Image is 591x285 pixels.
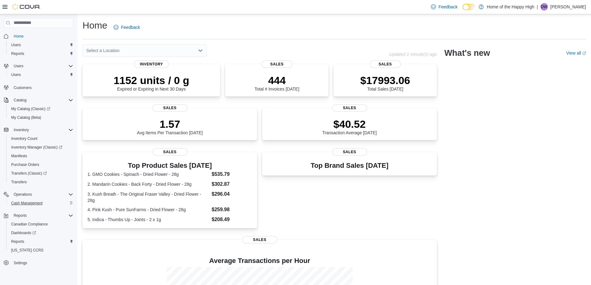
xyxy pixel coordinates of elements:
[1,32,76,41] button: Home
[121,24,140,30] span: Feedback
[463,4,476,10] input: Dark Mode
[6,178,76,186] button: Transfers
[14,127,29,132] span: Inventory
[360,74,410,87] p: $17993.06
[9,220,73,228] span: Canadian Compliance
[212,190,252,198] dd: $296.04
[9,105,73,113] span: My Catalog (Classic)
[137,118,203,135] div: Avg Items Per Transaction [DATE]
[9,41,23,49] a: Users
[11,191,73,198] span: Operations
[6,134,76,143] button: Inventory Count
[1,190,76,199] button: Operations
[9,71,23,78] a: Users
[11,106,50,111] span: My Catalog (Classic)
[254,74,299,91] div: Total # Invoices [DATE]
[14,85,32,90] span: Customers
[9,247,46,254] a: [US_STATE] CCRS
[11,126,31,134] button: Inventory
[9,144,73,151] span: Inventory Manager (Classic)
[11,171,47,176] span: Transfers (Classic)
[11,191,34,198] button: Operations
[137,118,203,130] p: 1.57
[9,178,29,186] a: Transfers
[87,191,209,203] dt: 3. Kush Breath - The Original Fraser Valley - Dried Flower - 28g
[487,3,534,11] p: Home of the Happy High
[540,3,548,11] div: David Wegner
[322,118,377,135] div: Transaction Average [DATE]
[1,83,76,92] button: Customers
[9,135,73,142] span: Inventory Count
[11,51,24,56] span: Reports
[9,199,45,207] a: Cash Management
[566,51,586,56] a: View allExternal link
[1,96,76,105] button: Catalog
[11,230,36,235] span: Dashboards
[11,145,62,150] span: Inventory Manager (Classic)
[6,105,76,113] a: My Catalog (Classic)
[11,212,73,219] span: Reports
[11,201,43,206] span: Cash Management
[11,239,24,244] span: Reports
[6,152,76,160] button: Manifests
[9,135,40,142] a: Inventory Count
[541,3,547,11] span: DW
[9,152,73,160] span: Manifests
[1,126,76,134] button: Inventory
[242,236,277,243] span: Sales
[9,238,73,245] span: Reports
[1,211,76,220] button: Reports
[550,3,586,11] p: [PERSON_NAME]
[9,71,73,78] span: Users
[87,257,432,265] h4: Average Transactions per Hour
[153,104,187,112] span: Sales
[153,148,187,156] span: Sales
[370,60,401,68] span: Sales
[537,3,538,11] p: |
[6,160,76,169] button: Purchase Orders
[311,162,388,169] h3: Top Brand Sales [DATE]
[6,220,76,229] button: Canadian Compliance
[9,220,50,228] a: Canadian Compliance
[11,248,43,253] span: [US_STATE] CCRS
[1,62,76,70] button: Users
[11,83,73,91] span: Customers
[212,171,252,178] dd: $535.79
[332,148,367,156] span: Sales
[87,207,209,213] dt: 4. Pink Kush - Pure SunFarms - Dried Flower - 28g
[6,246,76,255] button: [US_STATE] CCRS
[11,259,73,267] span: Settings
[11,259,29,267] a: Settings
[262,60,293,68] span: Sales
[6,229,76,237] a: Dashboards
[11,33,26,40] a: Home
[134,60,169,68] span: Inventory
[6,237,76,246] button: Reports
[254,74,299,87] p: 444
[111,21,142,33] a: Feedback
[114,74,189,91] div: Expired or Expiring in Next 30 Days
[9,229,38,237] a: Dashboards
[6,70,76,79] button: Users
[6,41,76,49] button: Users
[87,216,209,223] dt: 5. Indica - Thumbs Up - Joints - 2 x 1g
[11,32,73,40] span: Home
[87,171,209,177] dt: 1. GMO Cookies - Spinach - Dried Flower - 28g
[9,50,27,57] a: Reports
[322,118,377,130] p: $40.52
[11,96,73,104] span: Catalog
[212,180,252,188] dd: $302.87
[11,212,29,219] button: Reports
[444,48,490,58] h2: What's new
[11,62,26,70] button: Users
[14,261,27,265] span: Settings
[212,216,252,223] dd: $208.49
[9,161,73,168] span: Purchase Orders
[9,161,42,168] a: Purchase Orders
[6,199,76,207] button: Cash Management
[14,34,24,39] span: Home
[9,199,73,207] span: Cash Management
[582,51,586,55] svg: External link
[12,4,40,10] img: Cova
